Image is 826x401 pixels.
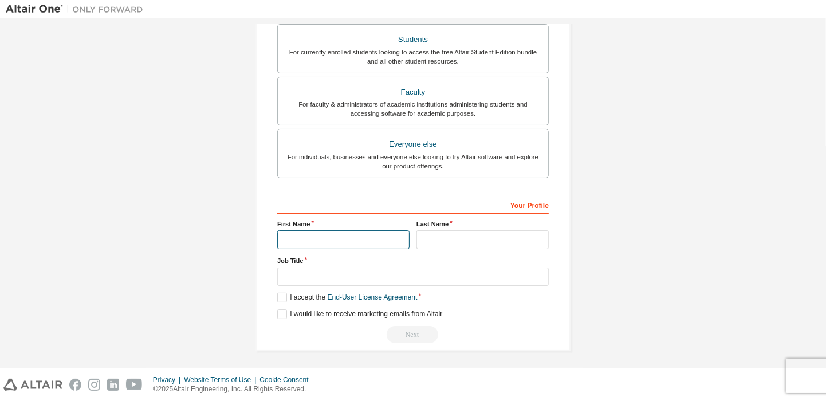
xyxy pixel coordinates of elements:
[277,219,410,229] label: First Name
[277,326,549,343] div: Read and acccept EULA to continue
[285,100,541,118] div: For faculty & administrators of academic institutions administering students and accessing softwa...
[277,309,442,319] label: I would like to receive marketing emails from Altair
[277,256,549,265] label: Job Title
[285,48,541,66] div: For currently enrolled students looking to access the free Altair Student Edition bundle and all ...
[69,379,81,391] img: facebook.svg
[277,293,417,302] label: I accept the
[277,195,549,214] div: Your Profile
[285,32,541,48] div: Students
[328,293,418,301] a: End-User License Agreement
[153,384,316,394] p: © 2025 Altair Engineering, Inc. All Rights Reserved.
[184,375,259,384] div: Website Terms of Use
[88,379,100,391] img: instagram.svg
[6,3,149,15] img: Altair One
[153,375,184,384] div: Privacy
[285,152,541,171] div: For individuals, businesses and everyone else looking to try Altair software and explore our prod...
[126,379,143,391] img: youtube.svg
[259,375,315,384] div: Cookie Consent
[416,219,549,229] label: Last Name
[285,136,541,152] div: Everyone else
[107,379,119,391] img: linkedin.svg
[3,379,62,391] img: altair_logo.svg
[285,84,541,100] div: Faculty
